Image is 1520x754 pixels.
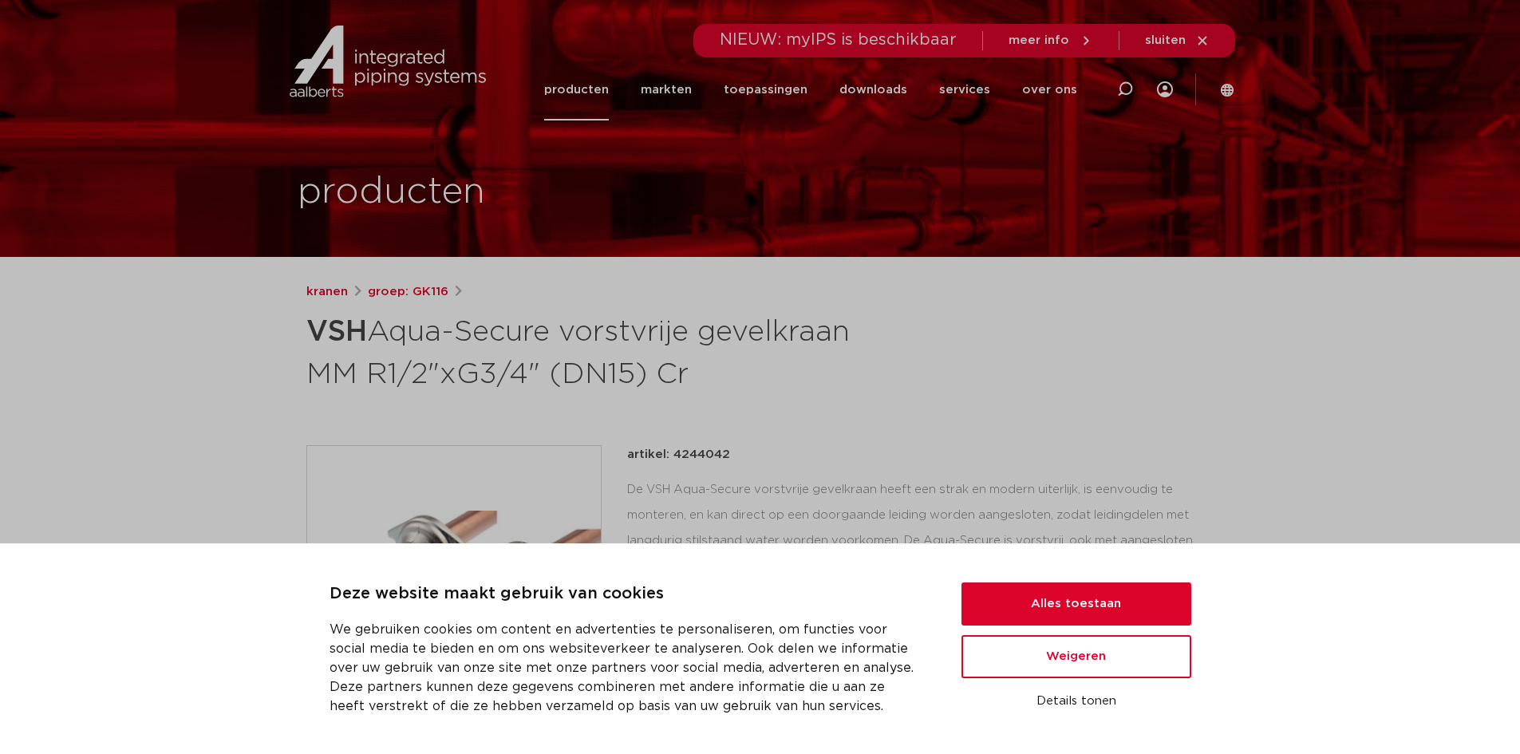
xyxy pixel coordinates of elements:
a: markten [641,59,692,120]
p: We gebruiken cookies om content en advertenties te personaliseren, om functies voor social media ... [330,620,923,716]
h1: producten [298,167,485,218]
span: meer info [1009,34,1069,46]
a: services [939,59,990,120]
p: Deze website maakt gebruik van cookies [330,582,923,607]
a: over ons [1022,59,1077,120]
span: sluiten [1145,34,1186,46]
h1: Aqua-Secure vorstvrije gevelkraan MM R1/2"xG3/4" (DN15) Cr [306,308,906,394]
button: Alles toestaan [961,582,1191,626]
a: kranen [306,282,348,302]
button: Weigeren [961,635,1191,678]
a: groep: GK116 [368,282,448,302]
a: meer info [1009,34,1093,48]
nav: Menu [544,59,1077,120]
img: Product Image for VSH Aqua-Secure vorstvrije gevelkraan MM R1/2"xG3/4" (DN15) Cr [307,446,601,740]
a: producten [544,59,609,120]
a: toepassingen [724,59,807,120]
a: sluiten [1145,34,1210,48]
strong: VSH [306,318,367,346]
a: downloads [839,59,907,120]
p: artikel: 4244042 [627,445,730,464]
div: De VSH Aqua-Secure vorstvrije gevelkraan heeft een strak en modern uiterlijk, is eenvoudig te mon... [627,477,1214,637]
span: NIEUW: myIPS is beschikbaar [720,32,957,48]
button: Details tonen [961,688,1191,715]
